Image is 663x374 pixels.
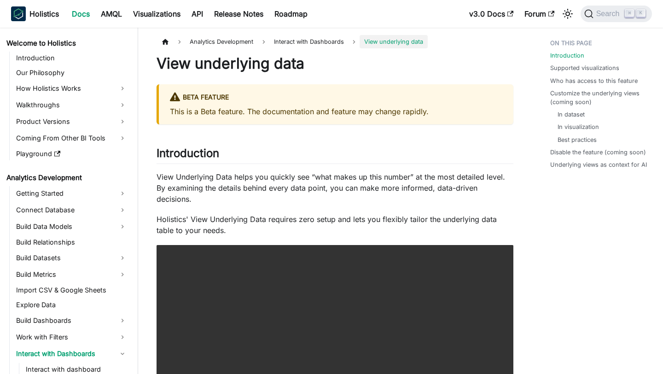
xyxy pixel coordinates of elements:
a: Product Versions [13,114,130,129]
div: BETA FEATURE [170,92,502,104]
a: Work with Filters [13,330,130,345]
a: Who has access to this feature [550,76,638,85]
a: Analytics Development [4,171,130,184]
a: Getting Started [13,186,130,201]
a: Playground [13,147,130,160]
a: In visualization [558,123,599,131]
a: Supported visualizations [550,64,619,72]
a: Interact with Dashboards [13,346,130,361]
a: Our Philosophy [13,66,130,79]
img: Holistics [11,6,26,21]
a: Import CSV & Google Sheets [13,284,130,297]
a: Docs [66,6,95,21]
button: Switch between dark and light mode (currently light mode) [560,6,575,21]
a: Build Metrics [13,267,130,282]
nav: Breadcrumbs [157,35,513,48]
a: Build Datasets [13,251,130,265]
a: Underlying views as context for AI [550,160,647,169]
a: Welcome to Holistics [4,37,130,50]
span: Analytics Development [185,35,258,48]
a: Forum [519,6,560,21]
a: In dataset [558,110,585,119]
p: Holistics' View Underlying Data requires zero setup and lets you flexibly tailor the underlying d... [157,214,513,236]
h1: View underlying data [157,54,513,73]
a: Build Dashboards [13,313,130,328]
h2: Introduction [157,146,513,164]
kbd: ⌘ [625,9,634,18]
a: v3.0 Docs [464,6,519,21]
a: Best practices [558,135,597,144]
b: Holistics [29,8,59,19]
p: View Underlying Data helps you quickly see “what makes up this number” at the most detailed level... [157,171,513,205]
a: Introduction [13,52,130,64]
a: Introduction [550,51,584,60]
span: View underlying data [360,35,428,48]
p: This is a Beta feature. The documentation and feature may change rapidly. [170,106,502,117]
a: API [186,6,209,21]
a: Visualizations [128,6,186,21]
kbd: K [636,9,646,18]
a: Release Notes [209,6,269,21]
a: Home page [157,35,174,48]
a: AMQL [95,6,128,21]
a: HolisticsHolistics [11,6,59,21]
a: Explore Data [13,298,130,311]
a: Disable the feature (coming soon) [550,148,646,157]
a: Walkthroughs [13,98,130,112]
button: Search (Command+K) [581,6,652,22]
a: How Holistics Works [13,81,130,96]
a: Roadmap [269,6,313,21]
a: Connect Database [13,203,130,217]
a: Build Data Models [13,219,130,234]
span: Search [593,10,625,18]
span: Interact with Dashboards [269,35,349,48]
a: Customize the underlying views (coming soon) [550,89,648,106]
a: Coming From Other BI Tools [13,131,130,146]
a: Build Relationships [13,236,130,249]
